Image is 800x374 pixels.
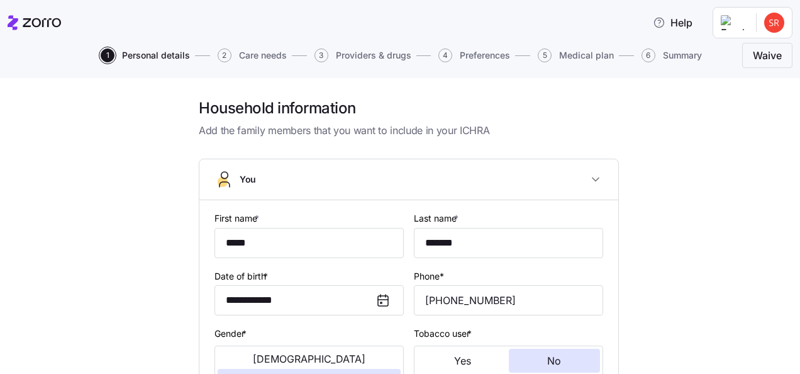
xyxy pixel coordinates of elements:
[721,15,746,30] img: Employer logo
[653,15,692,30] span: Help
[460,51,510,60] span: Preferences
[214,212,262,225] label: First name
[199,159,618,200] button: You
[199,123,619,139] span: Add the family members that you want to include in your ICHRA
[122,51,190,60] span: Personal details
[547,356,561,366] span: No
[642,48,702,62] button: 6Summary
[753,48,782,63] span: Waive
[314,48,328,62] span: 3
[742,43,792,68] button: Waive
[240,173,256,186] span: You
[199,98,619,118] h1: Household information
[101,48,190,62] button: 1Personal details
[643,10,703,35] button: Help
[218,48,231,62] span: 2
[559,51,614,60] span: Medical plan
[438,48,510,62] button: 4Preferences
[414,212,461,225] label: Last name
[642,48,655,62] span: 6
[538,48,614,62] button: 5Medical plan
[214,269,270,283] label: Date of birth
[414,269,444,283] label: Phone*
[538,48,552,62] span: 5
[218,48,287,62] button: 2Care needs
[414,327,474,341] label: Tobacco user
[253,354,365,364] span: [DEMOGRAPHIC_DATA]
[663,51,702,60] span: Summary
[98,48,190,62] a: 1Personal details
[101,48,114,62] span: 1
[454,356,471,366] span: Yes
[764,13,784,33] img: 7a552df36da58cdc72f69f93da65a8d1
[214,327,249,341] label: Gender
[314,48,411,62] button: 3Providers & drugs
[438,48,452,62] span: 4
[414,285,603,315] input: Phone
[336,51,411,60] span: Providers & drugs
[239,51,287,60] span: Care needs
